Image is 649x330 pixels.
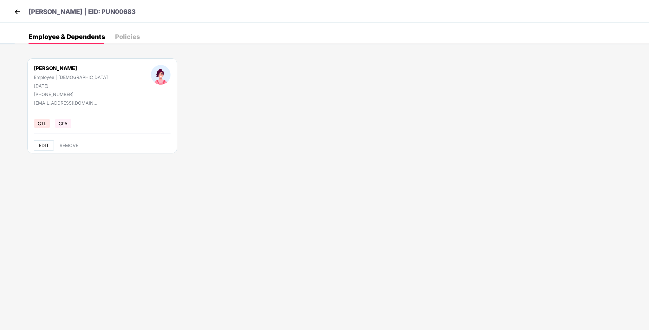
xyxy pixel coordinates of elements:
div: [PERSON_NAME] [34,65,108,71]
div: Employee | [DEMOGRAPHIC_DATA] [34,74,108,80]
button: REMOVE [55,140,83,151]
div: Policies [115,34,140,40]
span: EDIT [39,143,49,148]
span: GPA [55,119,71,128]
button: EDIT [34,140,54,151]
span: REMOVE [60,143,78,148]
p: [PERSON_NAME] | EID: PUN00683 [29,7,136,17]
div: [EMAIL_ADDRESS][DOMAIN_NAME] [34,100,97,106]
div: Employee & Dependents [29,34,105,40]
div: [DATE] [34,83,108,88]
img: back [13,7,22,16]
span: GTL [34,119,50,128]
img: profileImage [151,65,171,85]
div: [PHONE_NUMBER] [34,92,108,97]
